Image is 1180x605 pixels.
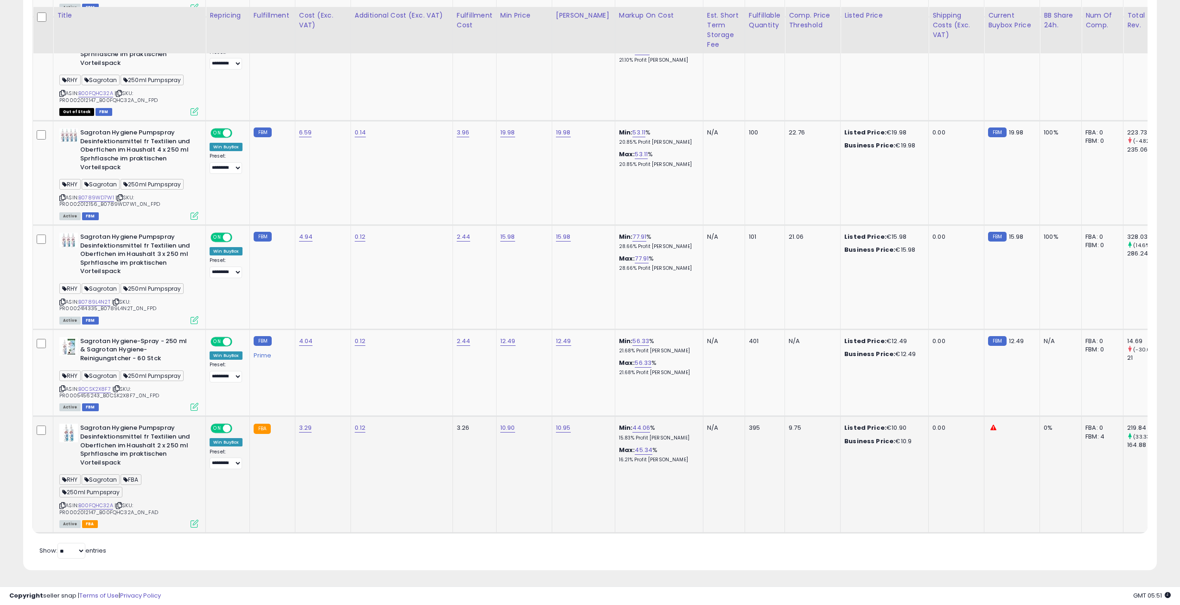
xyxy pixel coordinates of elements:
div: €19.98 [844,128,921,137]
span: | SKU: PR0002414335_B0789L4N2T_0N_FPD [59,298,156,312]
a: 4.94 [299,232,313,242]
b: Sagrotan Hygiene-Spray - 250 ml & Sagrotan Hygiene-Reinigungstcher - 60 Stck [80,337,193,365]
a: 56.33 [635,358,651,368]
div: Est. Short Term Storage Fee [707,11,741,50]
div: N/A [789,337,833,345]
span: OFF [231,425,246,433]
small: FBM [254,336,272,346]
div: 0.00 [932,128,977,137]
small: FBA [254,424,271,434]
b: Min: [619,232,633,241]
small: (33.33%) [1133,433,1156,440]
div: % [619,128,696,146]
div: €19.98 [844,141,921,150]
a: B0CSK2X8F7 [78,385,111,393]
small: FBM [988,232,1006,242]
div: €10.90 [844,424,921,432]
div: 328.03 [1127,233,1165,241]
span: 2025-10-6 05:51 GMT [1133,591,1171,600]
div: 286.24 [1127,249,1165,258]
div: €12.49 [844,350,921,358]
span: All listings currently available for purchase on Amazon [59,317,81,325]
a: 19.98 [556,128,571,137]
div: seller snap | | [9,592,161,600]
div: N/A [707,337,738,345]
div: 0% [1044,424,1074,432]
a: 0.14 [355,128,366,137]
span: FBM [82,317,99,325]
div: 9.75 [789,424,833,432]
div: Preset: [210,449,242,470]
span: All listings that are currently out of stock and unavailable for purchase on Amazon [59,108,94,116]
img: 510sROkt-CL._SL40_.jpg [59,233,78,248]
a: Privacy Policy [120,591,161,600]
a: 77.91 [632,232,646,242]
b: Business Price: [844,141,895,150]
div: €15.98 [844,233,921,241]
b: Max: [619,254,635,263]
span: OFF [231,338,246,345]
span: Show: entries [39,546,106,555]
img: 413v-KKQs8L._SL40_.jpg [59,337,78,356]
span: All listings currently available for purchase on Amazon [59,403,81,411]
div: 401 [749,337,778,345]
p: 28.66% Profit [PERSON_NAME] [619,265,696,272]
span: OFF [231,129,246,137]
div: % [619,255,696,272]
div: Listed Price [844,11,925,20]
span: All listings currently available for purchase on Amazon [59,212,81,220]
a: B0789WD7W1 [78,194,114,202]
b: Listed Price: [844,423,887,432]
small: (-30.05%) [1133,346,1160,353]
span: | SKU: PR0002012156_B0789WD7W1_0N_FPD [59,194,160,208]
span: 250ml Pumpspray [59,487,122,497]
b: Max: [619,358,635,367]
div: Fulfillment [254,11,291,20]
div: Preset: [210,49,242,70]
div: N/A [707,424,738,432]
small: FBM [254,232,272,242]
div: [PERSON_NAME] [556,11,611,20]
small: FBM [988,336,1006,346]
a: 12.49 [556,337,571,346]
div: 0.00 [932,233,977,241]
div: FBM: 0 [1085,137,1116,145]
div: Markup on Cost [619,11,699,20]
b: Listed Price: [844,128,887,137]
div: 22.76 [789,128,833,137]
b: Business Price: [844,437,895,446]
a: 10.90 [500,423,515,433]
div: FBM: 0 [1085,241,1116,249]
div: ASIN: [59,424,198,527]
b: Max: [619,150,635,159]
span: FBM [82,212,99,220]
div: €12.49 [844,337,921,345]
div: N/A [707,233,738,241]
div: ASIN: [59,25,198,115]
span: FBM [82,403,99,411]
div: 21 [1127,354,1165,362]
div: 100% [1044,233,1074,241]
div: Win BuyBox [210,143,242,151]
a: B00FQHC32A [78,89,113,97]
b: Business Price: [844,350,895,358]
a: 53.11 [632,128,645,137]
a: 15.98 [556,232,571,242]
span: RHY [59,75,81,85]
div: 101 [749,233,778,241]
b: Listed Price: [844,232,887,241]
div: 164.88 [1127,441,1165,449]
div: FBA: 0 [1085,128,1116,137]
a: 56.33 [632,337,649,346]
p: 21.10% Profit [PERSON_NAME] [619,57,696,64]
b: Sagrotan Hygiene Pumpspray Desinfektionsmittel fr Textilien und Oberflchen im Haushalt 4 x 250 ml... [80,128,193,174]
span: 250ml Pumpspray [121,179,184,190]
span: All listings currently available for purchase on Amazon [59,4,81,12]
div: 395 [749,424,778,432]
span: FBM [96,108,112,116]
span: FBA [121,474,141,485]
span: RHY [59,474,81,485]
div: 3.26 [457,424,489,432]
div: 223.73 [1127,128,1165,137]
div: 0.00 [932,337,977,345]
